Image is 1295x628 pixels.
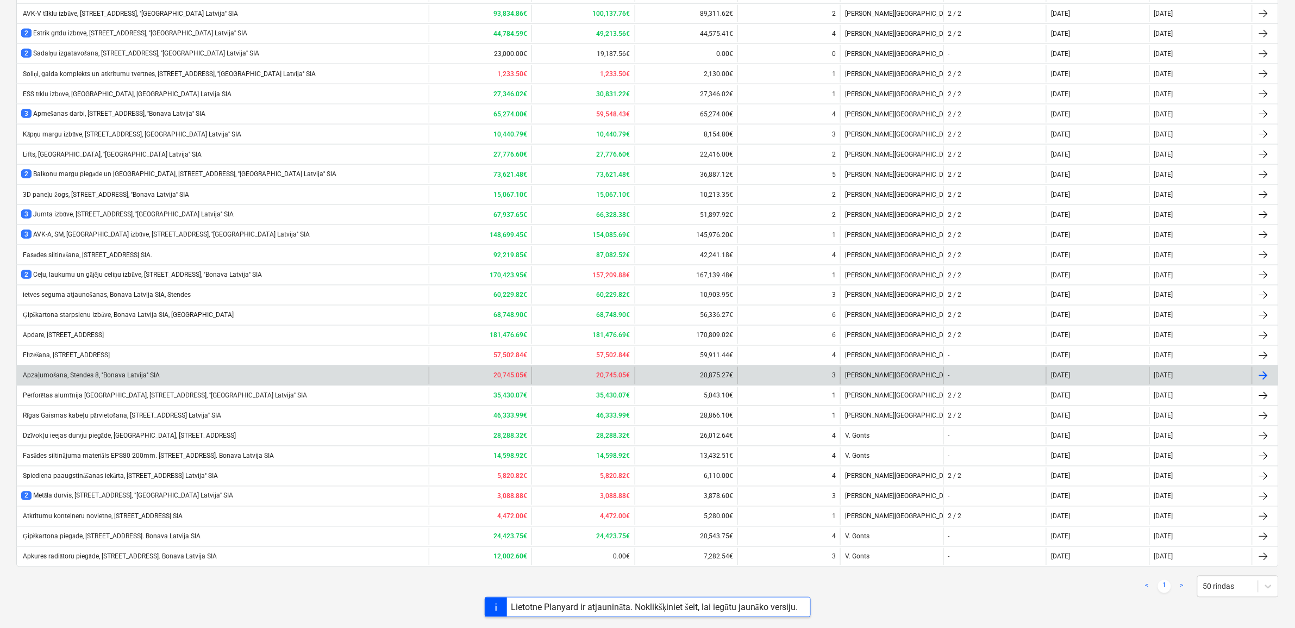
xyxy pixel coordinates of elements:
[1051,352,1070,359] div: [DATE]
[840,427,943,445] div: V. Gonts
[840,226,943,244] div: [PERSON_NAME][GEOGRAPHIC_DATA]
[21,270,262,279] div: Ceļu, laukumu un gājēju celiņu izbūve, [STREET_ADDRESS], ''Bonava Latvija'' SIA
[1051,70,1070,78] div: [DATE]
[832,50,836,58] div: 0
[597,191,630,198] b: 15,067.10€
[21,291,191,300] div: ietves seguma atjaunošanas, Bonava Latvija SIA, Stendes
[21,352,110,360] div: Flīzēšana, [STREET_ADDRESS]
[635,266,737,284] div: 167,139.48€
[21,29,32,38] span: 2
[21,151,202,158] div: Lifts, [GEOGRAPHIC_DATA], ''[GEOGRAPHIC_DATA] Latvija'' SIA
[840,528,943,545] div: V. Gonts
[21,230,32,239] span: 3
[832,191,836,198] div: 2
[832,10,836,17] div: 2
[840,146,943,163] div: [PERSON_NAME][GEOGRAPHIC_DATA]
[1051,472,1070,480] div: [DATE]
[597,90,630,98] b: 30,831.22€
[1154,312,1173,319] div: [DATE]
[21,492,233,501] div: Metāla durvis, [STREET_ADDRESS], "[GEOGRAPHIC_DATA] Latvija'' SIA
[493,412,527,420] b: 46,333.99€
[593,231,630,239] b: 154,085.69€
[493,151,527,158] b: 27,776.60€
[840,45,943,63] div: [PERSON_NAME][GEOGRAPHIC_DATA]
[635,65,737,83] div: 2,130.00€
[493,251,527,259] b: 92,219.85€
[948,392,962,400] div: 2 / 2
[635,85,737,103] div: 27,346.02€
[493,90,527,98] b: 27,346.02€
[1051,110,1070,118] div: [DATE]
[21,452,274,461] div: Fasādes siltinājuma materiāls EPS80 200mm. [STREET_ADDRESS]. Bonava Latvija SIA
[21,312,234,320] div: Ģipškartona starpsienu izbūve, Bonava Latvija SIA, [GEOGRAPHIC_DATA]
[1051,251,1070,259] div: [DATE]
[1051,30,1070,38] div: [DATE]
[1154,432,1173,440] div: [DATE]
[948,90,962,98] div: 2 / 2
[635,427,737,445] div: 26,012.64€
[832,231,836,239] div: 1
[1051,271,1070,279] div: [DATE]
[21,49,32,58] span: 2
[948,312,962,319] div: 2 / 2
[840,447,943,465] div: V. Gonts
[832,130,836,138] div: 3
[493,171,527,178] b: 73,621.48€
[1154,171,1173,178] div: [DATE]
[1154,50,1173,58] div: [DATE]
[840,65,943,83] div: [PERSON_NAME][GEOGRAPHIC_DATA]
[840,508,943,525] div: [PERSON_NAME][GEOGRAPHIC_DATA]
[21,372,160,380] div: Apzaļumošana, Stendes 8, ''Bonava Latvija'' SIA
[1154,513,1173,520] div: [DATE]
[840,407,943,425] div: [PERSON_NAME][GEOGRAPHIC_DATA]
[1154,392,1173,400] div: [DATE]
[1154,372,1173,380] div: [DATE]
[511,602,798,612] div: Lietotne Planyard ir atjaunināta. Noklikšķiniet šeit, lai iegūtu jaunāko versiju.
[1154,130,1173,138] div: [DATE]
[21,432,236,440] div: Dzīvokļu ieejas durvju piegāde, [GEOGRAPHIC_DATA], [STREET_ADDRESS]
[832,392,836,400] div: 1
[493,30,527,38] b: 44,784.59€
[21,210,32,219] span: 3
[1154,90,1173,98] div: [DATE]
[840,367,943,384] div: [PERSON_NAME][GEOGRAPHIC_DATA]
[1154,110,1173,118] div: [DATE]
[597,412,630,420] b: 46,333.99€
[597,372,630,380] b: 20,745.05€
[635,105,737,123] div: 65,274.00€
[832,70,836,78] div: 1
[493,392,527,400] b: 35,430.07€
[840,287,943,304] div: [PERSON_NAME][GEOGRAPHIC_DATA]
[635,126,737,143] div: 8,154.80€
[948,553,950,561] div: -
[948,50,950,58] div: -
[1051,372,1070,380] div: [DATE]
[840,5,943,22] div: [PERSON_NAME][GEOGRAPHIC_DATA]
[635,206,737,223] div: 51,897.92€
[497,70,527,78] b: 1,233.50€
[635,146,737,163] div: 22,416.00€
[21,49,259,58] div: Sadalņu izgatavošana, [STREET_ADDRESS], ''[GEOGRAPHIC_DATA] Latvija'' SIA
[635,367,737,384] div: 20,875.27€
[597,151,630,158] b: 27,776.60€
[429,45,531,63] div: 23,000.00€
[1051,312,1070,319] div: [DATE]
[948,372,950,380] div: -
[1051,50,1070,58] div: [DATE]
[21,109,205,119] div: Apmešanas darbi, [STREET_ADDRESS], ''Bonava Latvija'' SIA
[1154,191,1173,198] div: [DATE]
[840,347,943,364] div: [PERSON_NAME][GEOGRAPHIC_DATA]
[21,90,232,98] div: ESS tīklu izbūve, [GEOGRAPHIC_DATA], [GEOGRAPHIC_DATA] Latvija SIA
[948,110,962,118] div: 2 / 2
[1154,412,1173,420] div: [DATE]
[497,493,527,500] b: 3,088.88€
[635,166,737,183] div: 36,887.12€
[948,533,950,540] div: -
[1051,211,1070,219] div: [DATE]
[1154,452,1173,460] div: [DATE]
[832,312,836,319] div: 6
[1154,231,1173,239] div: [DATE]
[1051,191,1070,198] div: [DATE]
[635,226,737,244] div: 145,976.20€
[832,432,836,440] div: 4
